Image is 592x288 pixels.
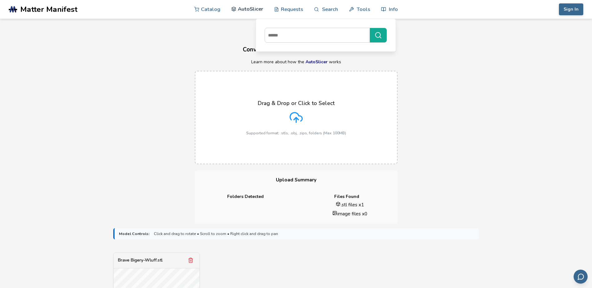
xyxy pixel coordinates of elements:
[307,201,393,208] li: .stl files x 1
[258,100,335,106] p: Drag & Drop or Click to Select
[20,5,77,14] span: Matter Manifest
[154,232,278,236] span: Click and drag to rotate • Scroll to zoom • Right click and drag to pan
[306,59,328,65] a: AutoSlicer
[119,232,149,236] strong: Model Controls:
[186,256,195,265] button: Remove model
[199,194,292,199] h4: Folders Detected
[195,170,398,190] h3: Upload Summary
[307,210,393,217] li: image files x 0
[246,131,346,135] p: Supported format: .stls, .obj, .zips, folders (Max 100MB)
[118,258,163,263] div: Brave Bigery-Wluff.stl
[574,270,588,284] button: Send feedback via email
[301,194,393,199] h4: Files Found
[559,3,583,15] button: Sign In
